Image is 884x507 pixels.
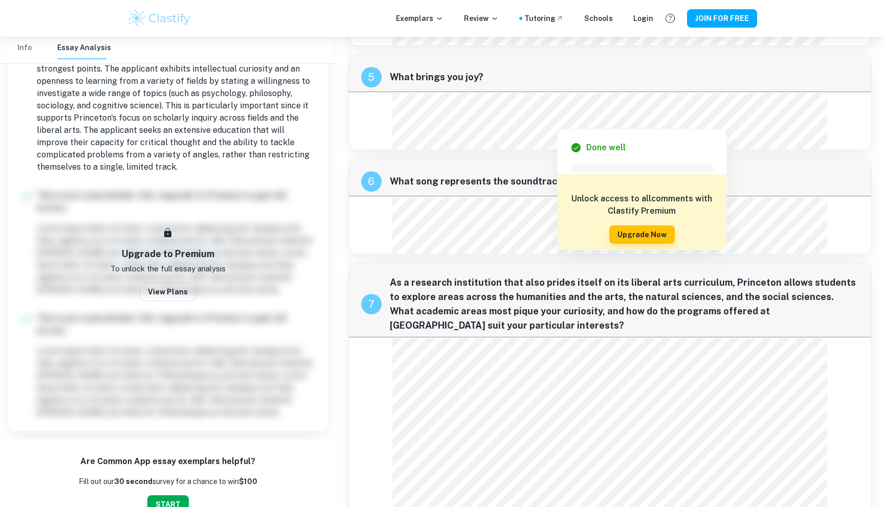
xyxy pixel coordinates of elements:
div: recipe [361,171,382,192]
button: Essay Analysis [57,37,111,59]
h6: Unlock access to all comments with Clastify Premium [563,193,721,217]
h6: Are Common App essay exemplars helpful? [80,455,255,468]
b: 30 second [114,477,152,486]
h6: Upgrade to Premium [122,247,214,261]
strong: $100 [239,477,257,486]
button: Info [12,37,37,59]
h6: Done well [586,142,626,154]
button: JOIN FOR FREE [687,9,757,28]
p: Exemplars [396,13,444,24]
p: To unlock the full essay analysis [110,263,226,275]
button: Upgrade Now [609,225,675,244]
div: recipe [361,294,382,314]
a: Login [633,13,653,24]
button: Help and Feedback [661,10,679,27]
p: The applicant's interest in interdisciplinary learning is one of the essay's strongest points. Th... [37,51,316,173]
a: Schools [584,13,613,24]
span: As a research institution that also prides itself on its liberal arts curriculum, Princeton allow... [390,275,859,333]
span: What song represents the soundtrack of your life at this moment? [390,174,859,189]
div: recipe [361,67,382,87]
span: What brings you joy? [390,70,859,84]
button: View Plans [140,283,196,301]
p: Review [464,13,499,24]
p: Fill out our survey for a chance to win [79,476,257,487]
a: Tutoring [524,13,564,24]
img: Clastify logo [127,8,192,29]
